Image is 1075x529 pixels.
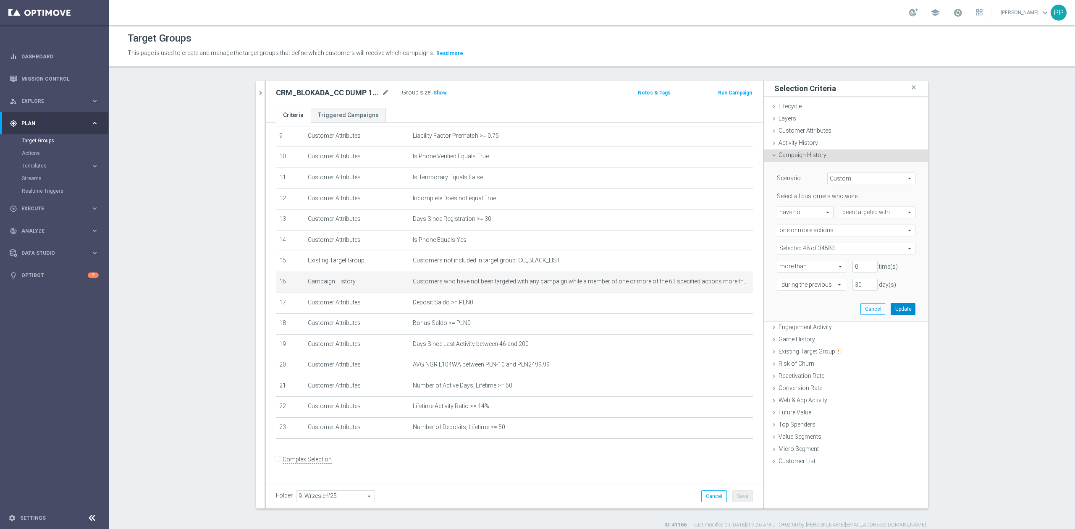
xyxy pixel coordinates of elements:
span: keyboard_arrow_down [1041,8,1050,17]
lable: Scenario [777,175,801,181]
span: Is Phone Equals Yes [413,236,467,244]
a: Dashboard [21,45,99,68]
span: Incomplete Does not equal True [413,195,496,202]
i: play_circle_outline [10,205,17,212]
td: 10 [276,147,304,168]
div: Mission Control [10,68,99,90]
span: Customer Attributes [779,127,831,134]
span: Risk of Churn [779,360,814,367]
div: Execute [10,205,91,212]
lable: Select all customers who were [777,193,857,199]
span: Customers not included in target group: CC_BLACK_LIST [413,257,561,264]
td: Customer Attributes [304,355,409,376]
td: 12 [276,189,304,210]
td: Existing Target Group [304,251,409,272]
i: keyboard_arrow_right [91,204,99,212]
td: Customer Attributes [304,189,409,210]
div: Plan [10,120,91,127]
div: Realtime Triggers [22,185,108,197]
td: 21 [276,376,304,397]
td: Customer Attributes [304,397,409,418]
span: Execute [21,206,91,211]
td: 23 [276,418,304,439]
a: Target Groups [22,137,87,144]
label: Complex Selection [283,456,332,464]
i: lightbulb [10,272,17,279]
span: Analyze [21,228,91,233]
div: Data Studio [10,249,91,257]
span: Lifecycle [779,103,802,110]
label: Group size [402,89,430,96]
td: 17 [276,293,304,314]
i: track_changes [10,227,17,235]
a: Optibot [21,264,88,286]
ng-select: during the previous [777,279,846,291]
i: keyboard_arrow_right [91,97,99,105]
a: Triggered Campaigns [311,108,386,123]
div: PP [1051,5,1067,21]
span: time(s) [879,263,898,270]
div: Target Groups [22,134,108,147]
i: keyboard_arrow_right [91,119,99,127]
div: Dashboard [10,45,99,68]
span: Deposit Saldo >= PLN0 [413,299,473,306]
span: Data Studio [21,251,91,256]
span: CRM_BLOKADA_CC Churn 100% do 300 PLN_210825 CRM_BLOKADA_CC Dump 100% do 500 PLN_210825 C_ALL_TARG... [777,243,915,254]
label: Folder [276,492,293,499]
span: Existing Target Group [779,348,842,355]
td: Customer Attributes [304,334,409,355]
i: settings [8,514,16,522]
td: 11 [276,168,304,189]
i: close [910,82,918,93]
td: Customer Attributes [304,168,409,189]
span: Customer List [779,458,815,464]
button: Update [891,303,915,315]
button: Notes & Tags [637,88,671,97]
span: Lifetime Activity Ratio >= 14% [413,403,489,410]
span: This page is used to create and manage the target groups that define which customers will receive... [128,50,434,56]
span: Bonus Saldo >= PLN0 [413,319,471,327]
label: : [430,89,432,96]
span: Conversion Rate [779,385,822,391]
span: Explore [21,99,91,104]
td: 19 [276,334,304,355]
button: gps_fixed Plan keyboard_arrow_right [9,120,99,127]
div: Templates [22,163,91,168]
td: Customer Attributes [304,147,409,168]
span: day(s) [879,281,896,288]
i: gps_fixed [10,120,17,127]
h1: Target Groups [128,32,191,45]
i: person_search [10,97,17,105]
td: 13 [276,210,304,230]
span: Engagement Activity [779,324,832,330]
i: keyboard_arrow_right [91,162,99,170]
span: Future Value [779,409,811,416]
td: 14 [276,230,304,251]
span: Days Since Registration >= 30 [413,215,491,223]
td: 9 [276,126,304,147]
i: chevron_right [257,89,265,97]
span: Layers [779,115,796,122]
a: Actions [22,150,87,157]
a: Criteria [276,108,311,123]
span: Number of Deposits, Lifetime >= 50 [413,424,505,431]
a: Settings [20,516,46,521]
i: keyboard_arrow_right [91,227,99,235]
button: lightbulb Optibot 2 [9,272,99,279]
i: keyboard_arrow_right [91,249,99,257]
button: person_search Explore keyboard_arrow_right [9,98,99,105]
div: 2 [88,272,99,278]
div: track_changes Analyze keyboard_arrow_right [9,228,99,234]
button: play_circle_outline Execute keyboard_arrow_right [9,205,99,212]
span: Top Spenders [779,421,815,428]
td: 15 [276,251,304,272]
td: 20 [276,355,304,376]
td: Campaign History [304,272,409,293]
span: Plan [21,121,91,126]
button: Templates keyboard_arrow_right [22,162,99,169]
td: Customer Attributes [304,293,409,314]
